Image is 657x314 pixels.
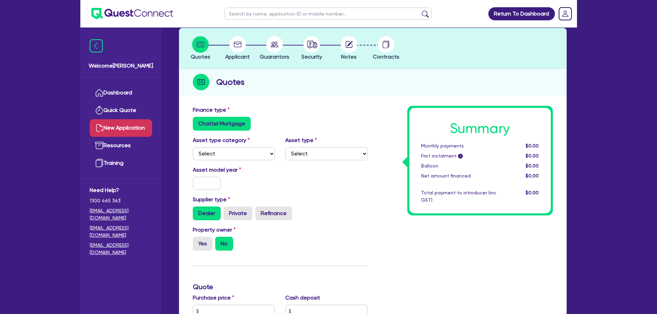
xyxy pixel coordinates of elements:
[260,53,289,60] span: Guarantors
[285,294,320,302] label: Cash deposit
[193,237,212,251] label: Yes
[193,294,234,302] label: Purchase price
[188,166,280,174] label: Asset model year
[90,102,152,119] a: Quick Quote
[341,53,357,60] span: Notes
[526,173,539,179] span: $0.00
[193,206,221,220] label: Dealer
[90,207,152,222] a: [EMAIL_ADDRESS][DOMAIN_NAME]
[91,8,173,19] img: quest-connect-logo-blue
[255,206,292,220] label: Refinance
[95,106,103,114] img: quick-quote
[285,136,317,144] label: Asset type
[526,190,539,195] span: $0.00
[193,106,230,114] label: Finance type
[193,195,230,204] label: Supplier type
[526,143,539,149] span: $0.00
[90,197,152,204] span: 1300 465 363
[191,53,210,60] span: Quotes
[89,62,153,70] span: Welcome [PERSON_NAME]
[416,152,501,160] div: First instalment
[373,53,399,60] span: Contracts
[223,206,252,220] label: Private
[193,136,250,144] label: Asset type category
[225,8,431,20] input: Search by name, application ID or mobile number...
[90,39,103,52] img: icon-menu-close
[193,226,236,234] label: Property owner
[416,172,501,180] div: Net amount financed
[225,53,250,60] span: Applicant
[526,163,539,169] span: $0.00
[416,162,501,170] div: Balloon
[416,142,501,150] div: Monthly payments
[458,154,463,159] span: i
[216,76,245,88] h2: Quotes
[90,242,152,256] a: [EMAIL_ADDRESS][DOMAIN_NAME]
[90,224,152,239] a: [EMAIL_ADDRESS][DOMAIN_NAME]
[90,154,152,172] a: Training
[421,120,539,137] h1: Summary
[193,117,251,131] label: Chattel Mortgage
[215,237,233,251] label: No
[95,124,103,132] img: new-application
[90,119,152,137] a: New Application
[301,53,322,60] span: Security
[526,153,539,159] span: $0.00
[193,74,209,90] img: step-icon
[95,141,103,150] img: resources
[488,7,555,20] a: Return To Dashboard
[90,84,152,102] a: Dashboard
[193,283,368,291] h3: Quote
[416,189,501,204] div: Total payment to introducer (inc GST)
[90,137,152,154] a: Resources
[95,159,103,167] img: training
[90,186,152,194] span: Need Help?
[556,5,574,23] a: Dropdown toggle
